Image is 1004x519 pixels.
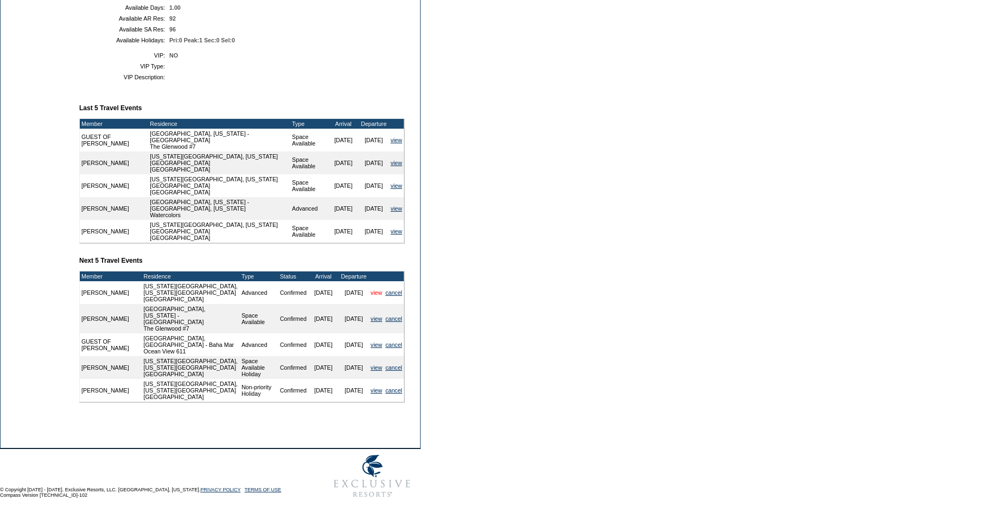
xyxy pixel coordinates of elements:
[371,289,382,296] a: view
[391,182,402,189] a: view
[359,174,389,197] td: [DATE]
[371,341,382,348] a: view
[308,281,339,304] td: [DATE]
[339,281,369,304] td: [DATE]
[240,281,278,304] td: Advanced
[148,151,290,174] td: [US_STATE][GEOGRAPHIC_DATA], [US_STATE][GEOGRAPHIC_DATA] [GEOGRAPHIC_DATA]
[391,160,402,166] a: view
[84,74,165,80] td: VIP Description:
[148,174,290,197] td: [US_STATE][GEOGRAPHIC_DATA], [US_STATE][GEOGRAPHIC_DATA] [GEOGRAPHIC_DATA]
[290,197,328,220] td: Advanced
[359,220,389,243] td: [DATE]
[391,137,402,143] a: view
[80,281,139,304] td: [PERSON_NAME]
[339,356,369,379] td: [DATE]
[385,364,402,371] a: cancel
[169,52,178,59] span: NO
[278,356,308,379] td: Confirmed
[385,315,402,322] a: cancel
[148,220,290,243] td: [US_STATE][GEOGRAPHIC_DATA], [US_STATE][GEOGRAPHIC_DATA] [GEOGRAPHIC_DATA]
[328,174,359,197] td: [DATE]
[169,15,176,22] span: 92
[339,333,369,356] td: [DATE]
[84,37,165,43] td: Available Holidays:
[308,379,339,402] td: [DATE]
[359,119,389,129] td: Departure
[84,26,165,33] td: Available SA Res:
[240,379,278,402] td: Non-priority Holiday
[328,129,359,151] td: [DATE]
[308,333,339,356] td: [DATE]
[148,197,290,220] td: [GEOGRAPHIC_DATA], [US_STATE] - [GEOGRAPHIC_DATA], [US_STATE] Watercolors
[278,379,308,402] td: Confirmed
[278,271,308,281] td: Status
[169,26,176,33] span: 96
[328,151,359,174] td: [DATE]
[385,387,402,394] a: cancel
[391,205,402,212] a: view
[240,333,278,356] td: Advanced
[240,356,278,379] td: Space Available Holiday
[142,281,240,304] td: [US_STATE][GEOGRAPHIC_DATA], [US_STATE][GEOGRAPHIC_DATA] [GEOGRAPHIC_DATA]
[84,4,165,11] td: Available Days:
[290,129,328,151] td: Space Available
[359,197,389,220] td: [DATE]
[148,119,290,129] td: Residence
[290,174,328,197] td: Space Available
[240,271,278,281] td: Type
[200,487,240,492] a: PRIVACY POLICY
[148,129,290,151] td: [GEOGRAPHIC_DATA], [US_STATE] - [GEOGRAPHIC_DATA] The Glenwood #7
[328,220,359,243] td: [DATE]
[308,304,339,333] td: [DATE]
[142,271,240,281] td: Residence
[245,487,282,492] a: TERMS OF USE
[142,333,240,356] td: [GEOGRAPHIC_DATA], [GEOGRAPHIC_DATA] - Baha Mar Ocean View 611
[278,333,308,356] td: Confirmed
[240,304,278,333] td: Space Available
[84,63,165,69] td: VIP Type:
[339,379,369,402] td: [DATE]
[79,104,142,112] b: Last 5 Travel Events
[169,37,235,43] span: Pri:0 Peak:1 Sec:0 Sel:0
[328,119,359,129] td: Arrival
[80,220,148,243] td: [PERSON_NAME]
[385,289,402,296] a: cancel
[80,356,139,379] td: [PERSON_NAME]
[84,15,165,22] td: Available AR Res:
[80,271,139,281] td: Member
[80,333,139,356] td: GUEST OF [PERSON_NAME]
[80,304,139,333] td: [PERSON_NAME]
[84,52,165,59] td: VIP:
[79,257,143,264] b: Next 5 Travel Events
[385,341,402,348] a: cancel
[142,379,240,402] td: [US_STATE][GEOGRAPHIC_DATA], [US_STATE][GEOGRAPHIC_DATA] [GEOGRAPHIC_DATA]
[290,151,328,174] td: Space Available
[278,281,308,304] td: Confirmed
[80,174,148,197] td: [PERSON_NAME]
[328,197,359,220] td: [DATE]
[290,119,328,129] td: Type
[391,228,402,235] a: view
[290,220,328,243] td: Space Available
[371,364,382,371] a: view
[80,197,148,220] td: [PERSON_NAME]
[339,271,369,281] td: Departure
[142,304,240,333] td: [GEOGRAPHIC_DATA], [US_STATE] - [GEOGRAPHIC_DATA] The Glenwood #7
[142,356,240,379] td: [US_STATE][GEOGRAPHIC_DATA], [US_STATE][GEOGRAPHIC_DATA] [GEOGRAPHIC_DATA]
[169,4,181,11] span: 1.00
[359,151,389,174] td: [DATE]
[371,315,382,322] a: view
[308,271,339,281] td: Arrival
[278,304,308,333] td: Confirmed
[80,129,148,151] td: GUEST OF [PERSON_NAME]
[371,387,382,394] a: view
[339,304,369,333] td: [DATE]
[359,129,389,151] td: [DATE]
[80,379,139,402] td: [PERSON_NAME]
[308,356,339,379] td: [DATE]
[80,119,148,129] td: Member
[80,151,148,174] td: [PERSON_NAME]
[323,449,421,503] img: Exclusive Resorts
